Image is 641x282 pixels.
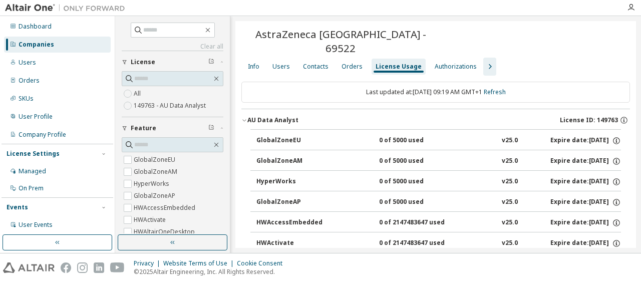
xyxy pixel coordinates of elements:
[208,124,214,132] span: Clear filter
[131,124,156,132] span: Feature
[502,177,518,186] div: v25.0
[550,157,621,166] div: Expire date: [DATE]
[502,239,518,248] div: v25.0
[241,82,630,103] div: Last updated at: [DATE] 09:19 AM GMT+1
[256,171,621,193] button: HyperWorks0 of 5000 usedv25.0Expire date:[DATE]
[122,117,223,139] button: Feature
[122,51,223,73] button: License
[134,259,163,267] div: Privacy
[134,214,168,226] label: HWActivate
[550,218,621,227] div: Expire date: [DATE]
[19,77,40,85] div: Orders
[256,191,621,213] button: GlobalZoneAP0 of 5000 usedv25.0Expire date:[DATE]
[19,23,52,31] div: Dashboard
[3,262,55,273] img: altair_logo.svg
[110,262,125,273] img: youtube.svg
[19,131,66,139] div: Company Profile
[19,113,53,121] div: User Profile
[502,218,518,227] div: v25.0
[379,218,469,227] div: 0 of 2147483647 used
[256,212,621,234] button: HWAccessEmbedded0 of 2147483647 usedv25.0Expire date:[DATE]
[376,63,422,71] div: License Usage
[550,198,621,207] div: Expire date: [DATE]
[256,136,347,145] div: GlobalZoneEU
[435,63,477,71] div: Authorizations
[560,116,618,124] span: License ID: 149763
[134,226,197,238] label: HWAltairOneDesktop
[550,177,621,186] div: Expire date: [DATE]
[550,136,621,145] div: Expire date: [DATE]
[241,109,630,131] button: AU Data AnalystLicense ID: 149763
[7,203,28,211] div: Events
[19,167,46,175] div: Managed
[19,184,44,192] div: On Prem
[208,58,214,66] span: Clear filter
[134,202,197,214] label: HWAccessEmbedded
[256,157,347,166] div: GlobalZoneAM
[256,239,347,248] div: HWActivate
[94,262,104,273] img: linkedin.svg
[379,198,469,207] div: 0 of 5000 used
[19,41,54,49] div: Companies
[134,154,177,166] label: GlobalZoneEU
[256,150,621,172] button: GlobalZoneAM0 of 5000 usedv25.0Expire date:[DATE]
[303,63,329,71] div: Contacts
[379,157,469,166] div: 0 of 5000 used
[342,63,363,71] div: Orders
[163,259,237,267] div: Website Terms of Use
[134,190,177,202] label: GlobalZoneAP
[241,27,440,55] span: AstraZeneca [GEOGRAPHIC_DATA] - 69522
[134,267,288,276] p: © 2025 Altair Engineering, Inc. All Rights Reserved.
[131,58,155,66] span: License
[550,239,621,248] div: Expire date: [DATE]
[5,3,130,13] img: Altair One
[134,166,179,178] label: GlobalZoneAM
[502,136,518,145] div: v25.0
[134,88,143,100] label: All
[256,218,347,227] div: HWAccessEmbedded
[122,43,223,51] a: Clear all
[134,100,208,112] label: 149763 - AU Data Analyst
[256,130,621,152] button: GlobalZoneEU0 of 5000 usedv25.0Expire date:[DATE]
[256,232,621,254] button: HWActivate0 of 2147483647 usedv25.0Expire date:[DATE]
[502,198,518,207] div: v25.0
[502,157,518,166] div: v25.0
[61,262,71,273] img: facebook.svg
[19,59,36,67] div: Users
[7,150,60,158] div: License Settings
[256,177,347,186] div: HyperWorks
[379,136,469,145] div: 0 of 5000 used
[134,178,171,190] label: HyperWorks
[379,177,469,186] div: 0 of 5000 used
[248,63,259,71] div: Info
[77,262,88,273] img: instagram.svg
[379,239,469,248] div: 0 of 2147483647 used
[237,259,288,267] div: Cookie Consent
[247,116,298,124] div: AU Data Analyst
[19,95,34,103] div: SKUs
[484,88,506,96] a: Refresh
[256,198,347,207] div: GlobalZoneAP
[19,221,53,229] div: User Events
[272,63,290,71] div: Users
